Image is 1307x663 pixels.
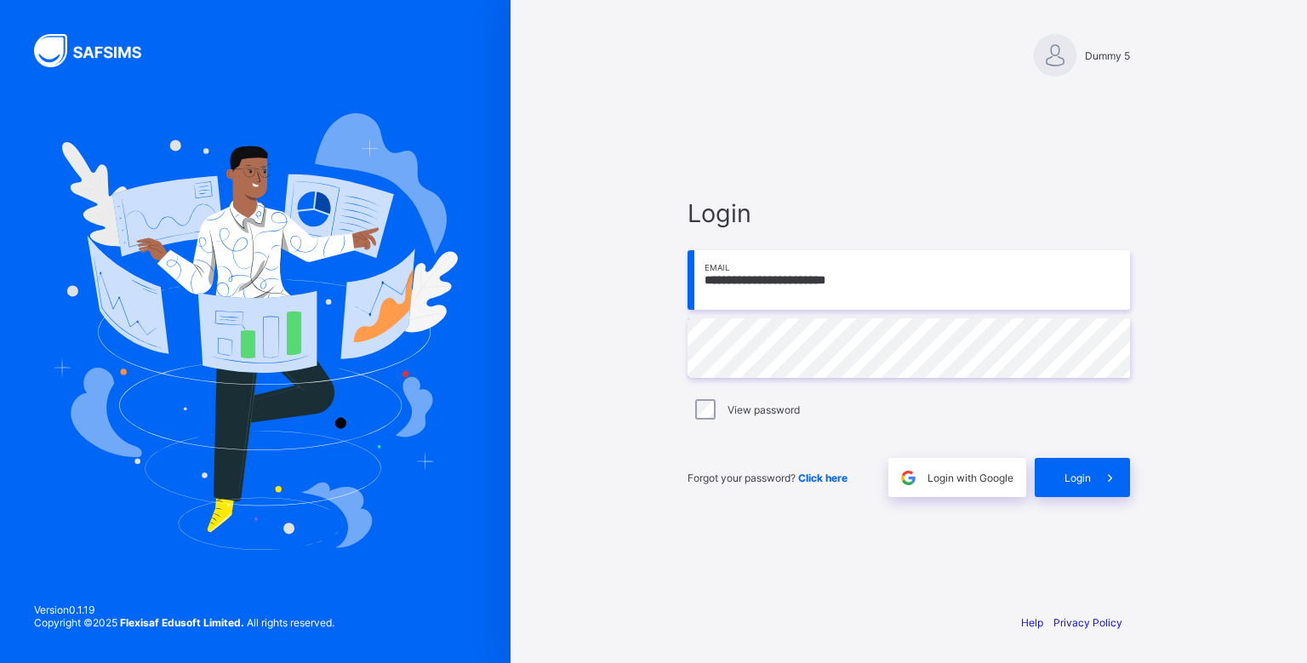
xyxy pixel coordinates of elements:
span: Login [1064,472,1091,484]
a: Privacy Policy [1053,616,1122,629]
img: Hero Image [53,113,458,549]
img: google.396cfc9801f0270233282035f929180a.svg [899,468,918,488]
span: Forgot your password? [688,472,848,484]
span: Version 0.1.19 [34,603,334,616]
img: SAFSIMS Logo [34,34,162,67]
a: Help [1021,616,1043,629]
a: Click here [798,472,848,484]
strong: Flexisaf Edusoft Limited. [120,616,244,629]
span: Dummy 5 [1085,49,1130,62]
label: View password [728,403,800,416]
span: Login with Google [927,472,1013,484]
span: Copyright © 2025 All rights reserved. [34,616,334,629]
span: Login [688,198,1130,228]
